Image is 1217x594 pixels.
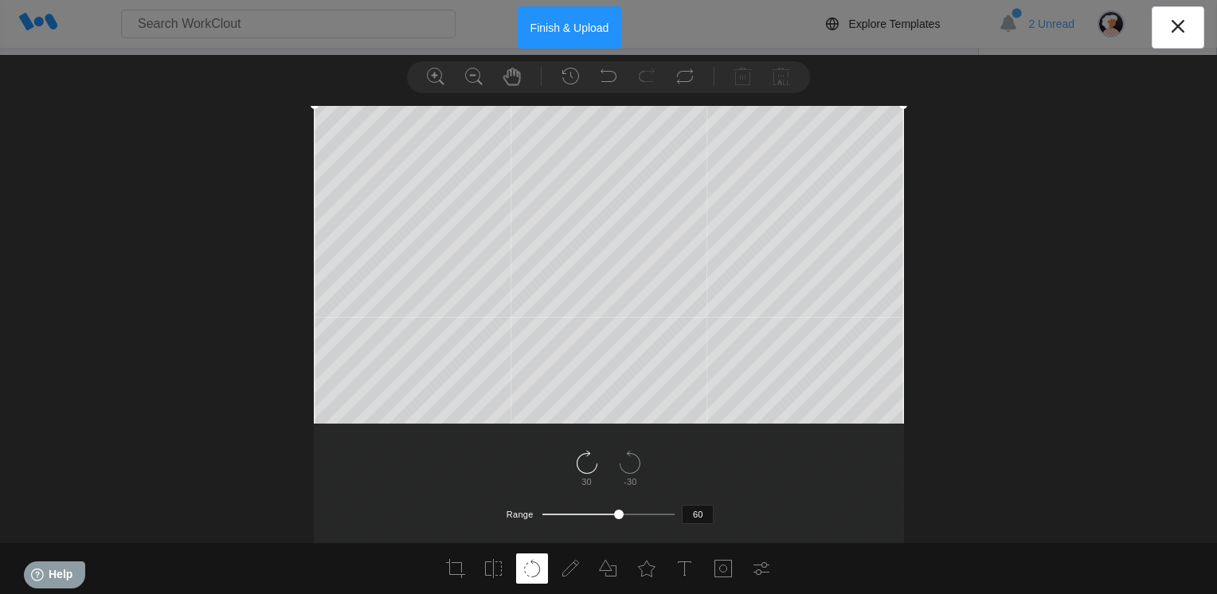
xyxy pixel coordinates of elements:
[507,510,534,519] label: Range
[518,6,622,49] button: Finish & Upload
[581,477,592,487] label: 30
[624,477,637,487] label: -30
